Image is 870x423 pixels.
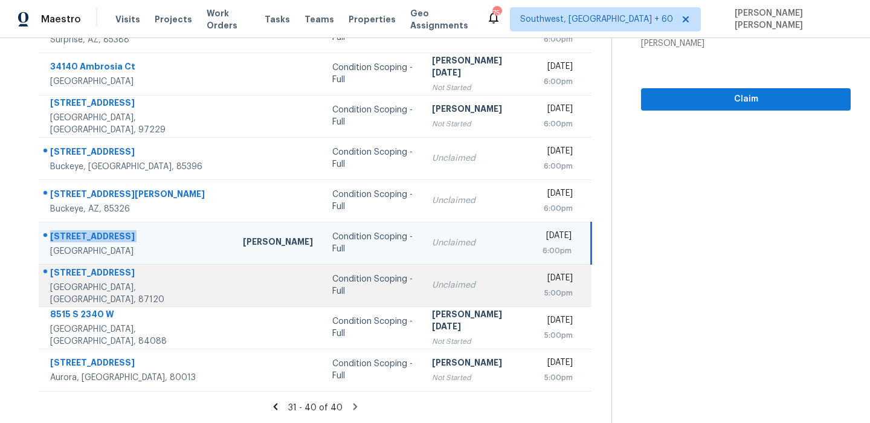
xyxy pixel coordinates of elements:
div: Condition Scoping - Full [332,189,413,213]
div: Not Started [432,82,523,94]
div: Unclaimed [432,152,523,164]
div: [PERSON_NAME][DATE] [432,54,523,82]
div: [DATE] [543,187,573,202]
span: Work Orders [207,7,250,31]
div: [STREET_ADDRESS] [50,146,224,161]
div: 5:00pm [543,372,573,384]
span: Visits [115,13,140,25]
div: [STREET_ADDRESS] [50,357,224,372]
div: 6:00pm [543,160,573,172]
div: 6:00pm [543,202,573,215]
div: [DATE] [543,230,572,245]
div: [PERSON_NAME][DATE] [432,308,523,335]
div: Unclaimed [432,237,523,249]
div: [DATE] [543,272,573,287]
div: Condition Scoping - Full [332,315,413,340]
span: Southwest, [GEOGRAPHIC_DATA] + 60 [520,13,673,25]
div: [STREET_ADDRESS] [50,266,224,282]
div: [DATE] [543,357,573,372]
span: [PERSON_NAME] [PERSON_NAME] [730,7,852,31]
div: [DATE] [543,314,573,329]
div: Unclaimed [432,279,523,291]
div: 6:00pm [543,245,572,257]
div: 8515 S 2340 W [50,308,224,323]
div: Buckeye, AZ, 85326 [50,203,224,215]
div: Unclaimed [432,195,523,207]
div: [PERSON_NAME] [641,37,723,50]
div: [PERSON_NAME] [432,103,523,118]
div: 754 [492,7,501,19]
div: [GEOGRAPHIC_DATA], [GEOGRAPHIC_DATA], 87120 [50,282,224,306]
span: Projects [155,13,192,25]
span: Geo Assignments [410,7,472,31]
div: 5:00pm [543,329,573,341]
div: Condition Scoping - Full [332,231,413,255]
div: [DATE] [543,60,573,76]
div: [STREET_ADDRESS] [50,230,224,245]
div: 6:00pm [543,118,573,130]
div: [PERSON_NAME] [432,357,523,372]
div: [PERSON_NAME] [243,236,313,251]
div: [DATE] [543,103,573,118]
div: [GEOGRAPHIC_DATA], [GEOGRAPHIC_DATA], 84088 [50,323,224,347]
span: Maestro [41,13,81,25]
div: Buckeye, [GEOGRAPHIC_DATA], 85396 [50,161,224,173]
div: [GEOGRAPHIC_DATA], [GEOGRAPHIC_DATA], 97229 [50,112,224,136]
div: Condition Scoping - Full [332,104,413,128]
div: Not Started [432,372,523,384]
div: [STREET_ADDRESS][PERSON_NAME] [50,188,224,203]
div: 6:00pm [543,33,573,45]
div: Not Started [432,118,523,130]
div: 34140 Ambrosia Ct [50,60,224,76]
span: Tasks [265,15,290,24]
div: Surprise, AZ, 85388 [50,34,224,46]
div: 5:00pm [543,287,573,299]
div: [GEOGRAPHIC_DATA] [50,245,224,257]
div: Not Started [432,335,523,347]
span: Teams [304,13,334,25]
div: [STREET_ADDRESS] [50,97,224,112]
div: Condition Scoping - Full [332,146,413,170]
div: Condition Scoping - Full [332,358,413,382]
span: Properties [349,13,396,25]
span: 31 - 40 of 40 [288,404,343,412]
button: Claim [641,88,851,111]
div: 6:00pm [543,76,573,88]
div: [DATE] [543,145,573,160]
div: [GEOGRAPHIC_DATA] [50,76,224,88]
div: Condition Scoping - Full [332,273,413,297]
span: Claim [651,92,841,107]
div: Aurora, [GEOGRAPHIC_DATA], 80013 [50,372,224,384]
div: Condition Scoping - Full [332,62,413,86]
